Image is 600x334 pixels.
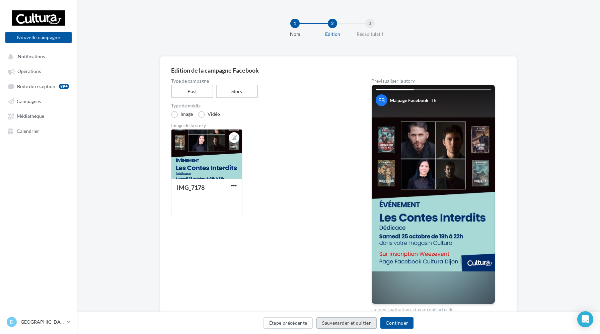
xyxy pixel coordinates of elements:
div: 99+ [59,84,69,89]
div: Prévisualiser la story [371,79,495,83]
button: Continuer [380,317,414,329]
div: 1 [290,19,300,28]
span: D [10,319,13,325]
label: Post [171,85,213,98]
div: IMG_7178 [177,184,205,191]
span: Calendrier [17,128,39,134]
div: Edition [311,31,354,37]
label: Type de campagne [171,79,350,83]
a: D [GEOGRAPHIC_DATA] [5,316,72,328]
div: Image de la story [171,123,350,128]
label: Story [216,85,258,98]
a: Campagnes [4,95,73,107]
a: Médiathèque [4,110,73,122]
div: La prévisualisation est non-contractuelle [371,304,495,313]
div: 1 h [431,98,436,103]
div: 2 [328,19,337,28]
button: Notifications [4,50,70,62]
button: Nouvelle campagne [5,32,72,43]
label: Type de média [171,103,350,108]
div: Nom [274,31,316,37]
button: Étape précédente [264,317,313,329]
label: Image [171,111,193,118]
span: Boîte de réception [17,83,55,89]
img: Your Facebook story preview [372,117,495,271]
span: Notifications [18,54,45,59]
div: Ma page Facebook [390,97,429,104]
a: Boîte de réception99+ [4,80,73,92]
div: 3 [365,19,375,28]
div: FB [376,94,387,106]
div: Récapitulatif [349,31,391,37]
div: Édition de la campagne Facebook [171,67,506,73]
p: [GEOGRAPHIC_DATA] [19,319,64,325]
label: Vidéo [198,111,220,118]
span: Campagnes [17,98,41,104]
div: Open Intercom Messenger [577,311,593,327]
button: Sauvegarder et quitter [316,317,377,329]
a: Calendrier [4,125,73,137]
a: Opérations [4,65,73,77]
span: Médiathèque [17,113,44,119]
span: Opérations [17,69,41,74]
